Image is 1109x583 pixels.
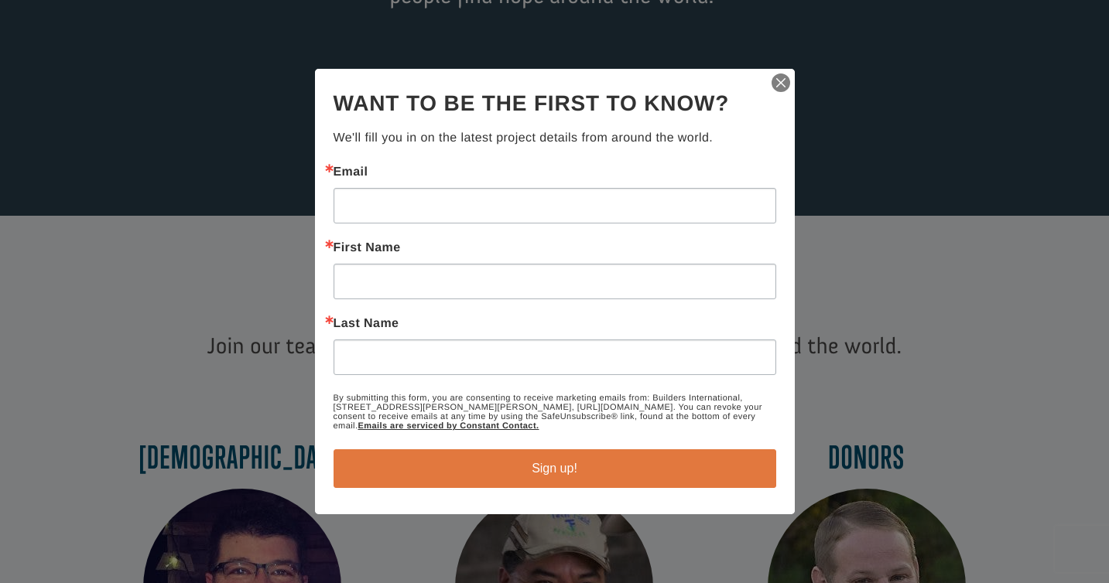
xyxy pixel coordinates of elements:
h2: Want to be the first to know? [334,87,776,120]
a: Emails are serviced by Constant Contact. [358,421,539,431]
button: Sign up! [334,449,776,488]
label: Last Name [334,318,776,330]
p: By submitting this form, you are consenting to receive marketing emails from: Builders Internatio... [334,394,776,431]
div: [PERSON_NAME] donated $50 [28,15,213,46]
label: First Name [334,242,776,254]
img: ctct-close-x.svg [770,72,792,94]
p: We'll fill you in on the latest project details from around the world. [334,129,776,148]
label: Email [334,166,776,179]
span: [GEOGRAPHIC_DATA] , [GEOGRAPHIC_DATA] [42,48,213,59]
img: US.png [28,48,39,59]
button: Donate [219,24,288,52]
img: emoji thumbsUp [28,32,40,45]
